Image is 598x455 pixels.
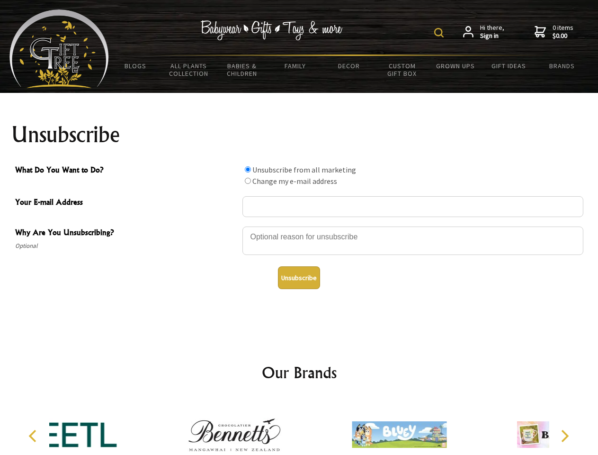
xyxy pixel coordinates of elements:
[553,23,573,40] span: 0 items
[375,56,429,83] a: Custom Gift Box
[536,56,589,76] a: Brands
[19,361,580,384] h2: Our Brands
[428,56,482,76] a: Grown Ups
[245,166,251,173] input: What Do You Want to Do?
[11,123,587,146] h1: Unsubscribe
[252,176,337,186] label: Change my e-mail address
[463,24,504,40] a: Hi there,Sign in
[24,426,45,446] button: Previous
[109,56,162,76] a: BLOGS
[269,56,322,76] a: Family
[554,426,575,446] button: Next
[245,178,251,184] input: What Do You Want to Do?
[252,165,356,174] label: Unsubscribe from all marketing
[482,56,536,76] a: Gift Ideas
[242,227,583,255] textarea: Why Are You Unsubscribing?
[15,240,238,252] span: Optional
[434,28,444,37] img: product search
[215,56,269,83] a: Babies & Children
[9,9,109,88] img: Babyware - Gifts - Toys and more...
[278,266,320,289] button: Unsubscribe
[15,227,238,240] span: Why Are You Unsubscribing?
[162,56,216,83] a: All Plants Collection
[480,24,504,40] span: Hi there,
[201,20,343,40] img: Babywear - Gifts - Toys & more
[322,56,375,76] a: Decor
[15,164,238,178] span: What Do You Want to Do?
[15,196,238,210] span: Your E-mail Address
[535,24,573,40] a: 0 items$0.00
[242,196,583,217] input: Your E-mail Address
[480,32,504,40] strong: Sign in
[553,32,573,40] strong: $0.00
